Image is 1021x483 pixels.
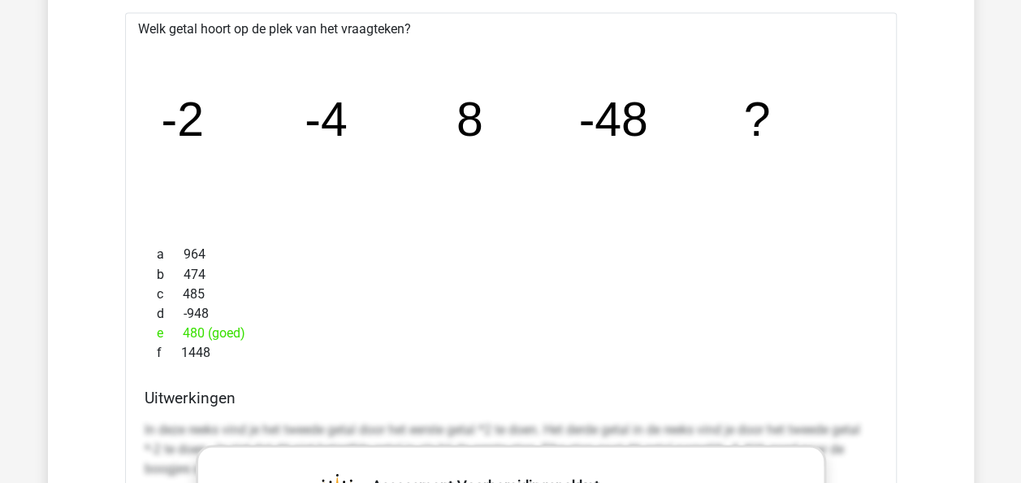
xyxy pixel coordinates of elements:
span: e [157,323,183,342]
div: 1448 [145,342,877,362]
div: 480 (goed) [145,323,877,342]
tspan: -4 [305,92,348,146]
div: 964 [145,245,877,264]
tspan: -2 [161,92,204,146]
div: 474 [145,264,877,284]
span: b [157,264,184,284]
tspan: -48 [579,92,648,146]
span: c [157,284,183,303]
span: f [157,342,181,362]
p: In deze reeks vind je het tweede getal door het eerste getal *2 te doen. Het derde getal in de re... [145,420,877,478]
span: d [157,303,184,323]
div: 485 [145,284,877,303]
div: -948 [145,303,877,323]
h4: Uitwerkingen [145,388,877,407]
tspan: ? [745,92,772,146]
span: a [157,245,184,264]
tspan: 8 [456,92,483,146]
